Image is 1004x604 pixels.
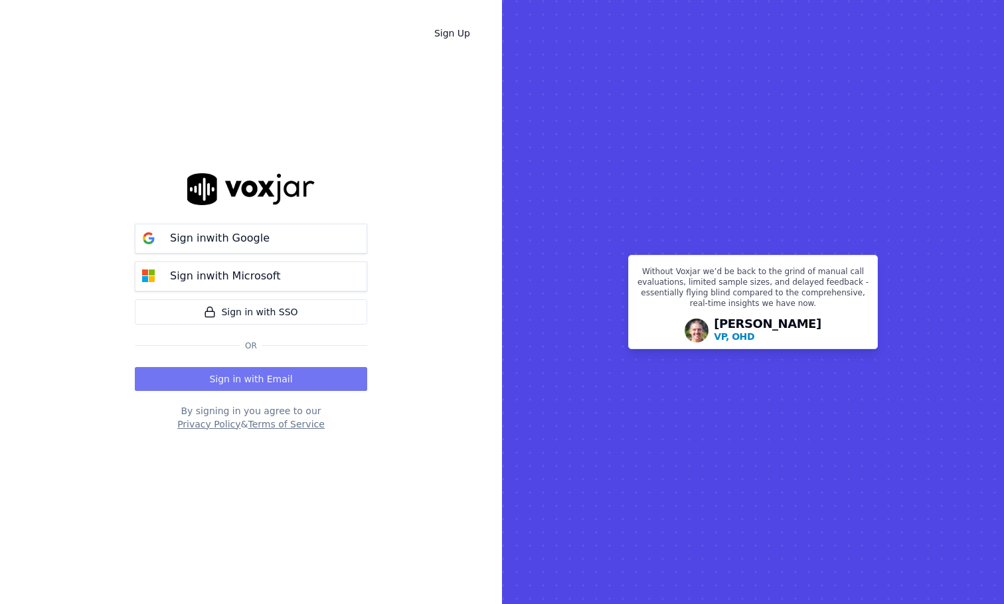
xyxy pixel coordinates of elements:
button: Privacy Policy [177,417,240,431]
img: logo [187,173,315,204]
div: [PERSON_NAME] [714,318,821,343]
img: google Sign in button [135,225,162,252]
p: Without Voxjar we’d be back to the grind of manual call evaluations, limited sample sizes, and de... [637,266,869,314]
button: Sign in with Email [135,367,367,391]
div: By signing in you agree to our & [135,404,367,431]
a: Sign in with SSO [135,299,367,325]
button: Sign inwith Microsoft [135,262,367,291]
a: Sign Up [424,21,481,45]
button: Terms of Service [248,417,324,431]
span: Or [240,340,262,351]
p: Sign in with Microsoft [170,268,280,284]
img: microsoft Sign in button [135,263,162,289]
button: Sign inwith Google [135,224,367,254]
img: Avatar [685,319,709,342]
p: Sign in with Google [170,230,270,246]
p: VP, OHD [714,330,754,343]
